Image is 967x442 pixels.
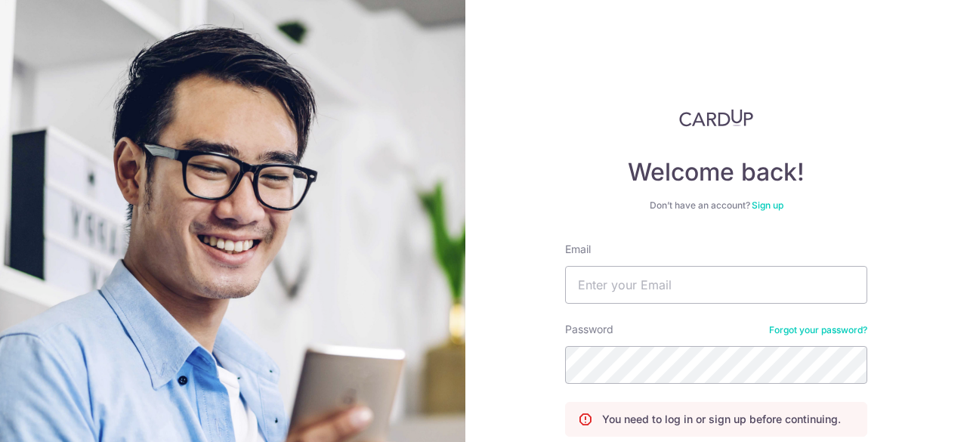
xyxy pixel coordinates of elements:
div: Don’t have an account? [565,199,867,212]
input: Enter your Email [565,266,867,304]
img: CardUp Logo [679,109,753,127]
p: You need to log in or sign up before continuing. [602,412,841,427]
a: Forgot your password? [769,324,867,336]
h4: Welcome back! [565,157,867,187]
label: Password [565,322,613,337]
label: Email [565,242,591,257]
a: Sign up [752,199,783,211]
